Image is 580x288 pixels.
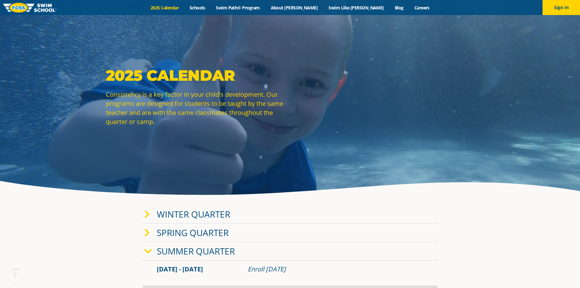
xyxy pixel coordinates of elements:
a: Schools [184,5,211,11]
strong: 2025 Calendar [106,66,235,85]
a: Summer Quarter [157,245,235,257]
a: Winter Quarter [157,208,230,220]
a: Careers [409,5,435,11]
a: Swim Path® Program [211,5,265,11]
a: Spring Quarter [157,227,229,239]
p: Consistency is a key factor in your child's development. Our programs are designed for students t... [106,90,287,126]
a: Swim Like [PERSON_NAME] [323,5,389,11]
img: FOSS Swim School Logo [3,3,57,13]
span: [DATE] - [DATE] [157,265,203,273]
a: 2025 Calendar [145,5,184,11]
div: TOP [12,268,19,277]
a: Blog [389,5,409,11]
a: About [PERSON_NAME] [265,5,323,11]
div: Enroll [DATE] [248,265,424,274]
